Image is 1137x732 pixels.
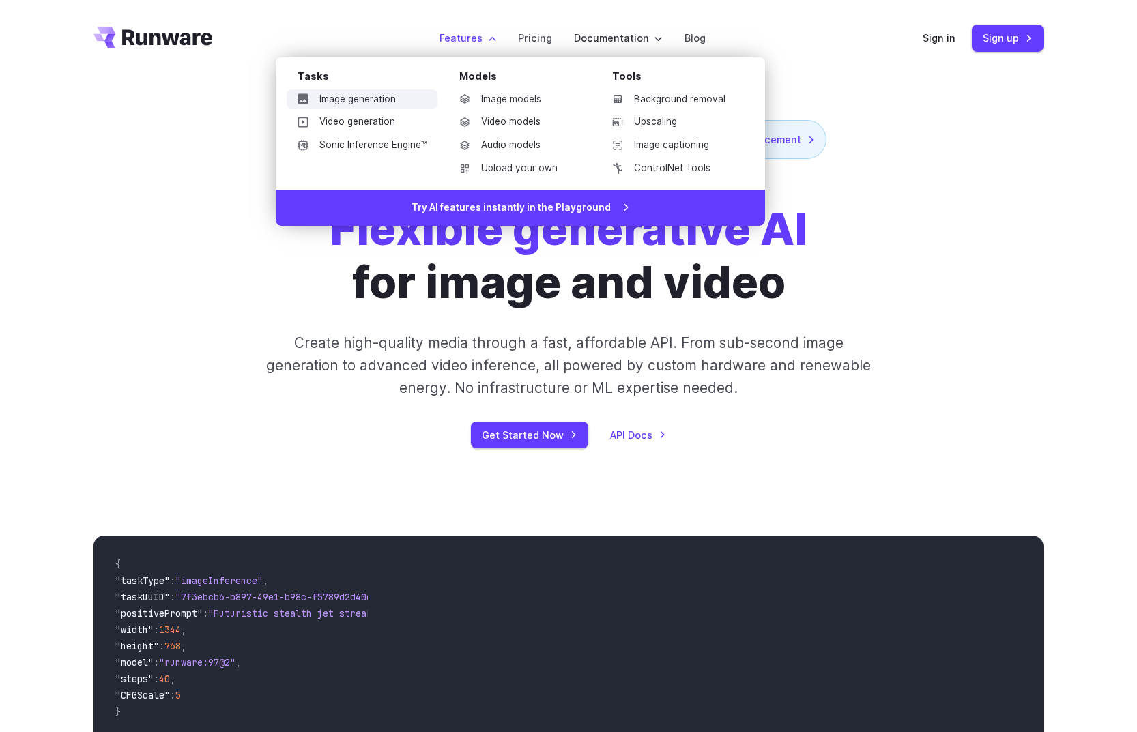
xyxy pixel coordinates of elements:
a: Upscaling [601,112,743,132]
span: , [181,624,186,636]
span: 5 [175,689,181,701]
label: Documentation [574,30,663,46]
span: , [170,673,175,685]
a: ControlNet Tools [601,158,743,179]
div: Tools [612,68,743,89]
strong: Flexible generative AI [330,202,807,256]
a: API Docs [610,427,666,443]
span: "taskUUID" [115,591,170,603]
span: 40 [159,673,170,685]
span: : [159,640,164,652]
span: : [154,656,159,669]
a: Upload your own [448,158,590,179]
a: Background removal [601,89,743,110]
div: Models [459,68,590,89]
a: Image models [448,89,590,110]
span: 1344 [159,624,181,636]
span: } [115,705,121,718]
span: "runware:97@2" [159,656,235,669]
span: : [203,607,208,619]
span: "7f3ebcb6-b897-49e1-b98c-f5789d2d40d7" [175,591,383,603]
a: Sign in [923,30,955,46]
span: 768 [164,640,181,652]
span: "height" [115,640,159,652]
span: "width" [115,624,154,636]
span: : [170,591,175,603]
a: Go to / [93,27,212,48]
a: Blog [685,30,706,46]
a: Video models [448,112,590,132]
span: : [170,689,175,701]
a: Audio models [448,135,590,156]
a: Image generation [287,89,437,110]
div: Tasks [298,68,437,89]
h1: for image and video [330,203,807,310]
a: Try AI features instantly in the Playground [276,190,765,226]
span: : [170,574,175,587]
a: Video generation [287,112,437,132]
span: "CFGScale" [115,689,170,701]
span: : [154,673,159,685]
span: : [154,624,159,636]
span: "taskType" [115,574,170,587]
span: "imageInference" [175,574,263,587]
span: { [115,558,121,570]
span: , [235,656,241,669]
label: Features [440,30,496,46]
span: , [263,574,268,587]
p: Create high-quality media through a fast, affordable API. From sub-second image generation to adv... [265,332,873,400]
span: "steps" [115,673,154,685]
a: Sonic Inference Engine™ [287,135,437,156]
a: Sign up [972,25,1044,51]
a: Image captioning [601,135,743,156]
span: "model" [115,656,154,669]
a: Get Started Now [471,422,588,448]
a: Pricing [518,30,552,46]
span: "Futuristic stealth jet streaking through a neon-lit cityscape with glowing purple exhaust" [208,607,705,619]
span: "positivePrompt" [115,607,203,619]
span: , [181,640,186,652]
